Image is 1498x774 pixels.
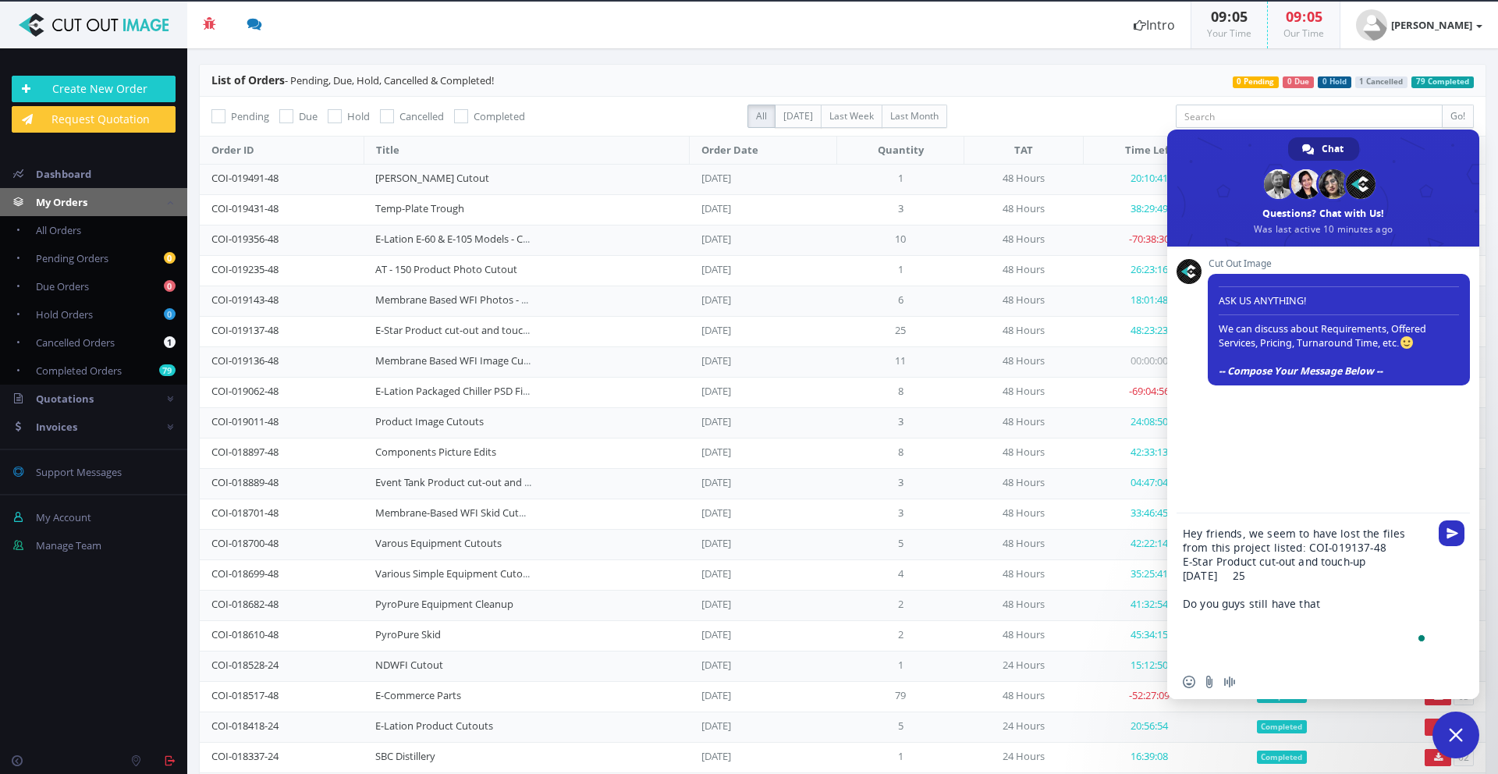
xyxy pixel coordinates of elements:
a: COI-018337-24 [211,749,279,763]
span: 79 Completed [1411,76,1474,88]
a: COI-018699-48 [211,566,279,580]
a: COI-018418-24 [211,719,279,733]
td: [DATE] [690,407,837,438]
th: Time Left [1083,137,1215,165]
td: 48:23:23 [1083,316,1215,346]
span: Due [299,109,318,123]
td: 48 Hours [964,225,1083,255]
td: -69:04:56 [1083,377,1215,407]
span: : [1226,7,1232,26]
small: Your Time [1207,27,1251,40]
span: Completed [474,109,525,123]
a: SBC Distillery [375,749,435,763]
td: 33:46:45 [1083,499,1215,529]
td: [DATE] [690,255,837,286]
td: 41:32:54 [1083,590,1215,620]
td: 25 [837,316,964,346]
span: Hold Orders [36,307,93,321]
td: 15:12:50 [1083,651,1215,681]
img: user_default.jpg [1356,9,1387,41]
a: COI-018528-24 [211,658,279,672]
td: 11 [837,346,964,377]
span: Dashboard [36,167,91,181]
a: COI-018610-48 [211,627,279,641]
td: 20:10:41 [1083,164,1215,194]
td: [DATE] [690,164,837,194]
b: 0 [164,252,176,264]
td: [DATE] [690,377,837,407]
span: Quantity [878,143,924,157]
td: 1 [837,255,964,286]
td: 16:39:08 [1083,742,1215,772]
a: COI-019011-48 [211,414,279,428]
a: Membrane Based WFI Image Cutouts [375,353,548,367]
span: Due Orders [36,279,89,293]
span: - Pending, Due, Hold, Cancelled & Completed! [211,73,494,87]
td: 24:08:50 [1083,407,1215,438]
a: COI-019062-48 [211,384,279,398]
td: 45:34:15 [1083,620,1215,651]
td: 24 Hours [964,742,1083,772]
span: Hold [347,109,370,123]
td: 18:01:48 [1083,286,1215,316]
span: Send [1439,520,1464,546]
a: COI-018889-48 [211,475,279,489]
td: 26:23:16 [1083,255,1215,286]
a: PyroPure Equipment Cleanup [375,597,513,611]
a: PyroPure Skid [375,627,441,641]
a: Varous Equipment Cutouts [375,536,502,550]
span: ASK US ANYTHING! We can discuss about Requirements, Offered Services, Pricing, Turnaround Time, etc. [1219,280,1459,378]
b: 1 [164,336,176,348]
td: [DATE] [690,651,837,681]
a: COI-019431-48 [211,201,279,215]
td: [DATE] [690,286,837,316]
td: 20:56:54 [1083,712,1215,742]
b: 79 [159,364,176,376]
td: -52:27:09 [1083,681,1215,712]
td: 79 [837,681,964,712]
td: 24 Hours [964,712,1083,742]
td: 35:25:41 [1083,559,1215,590]
span: My Orders [36,195,87,209]
td: [DATE] [690,316,837,346]
a: Temp-Plate Trough [375,201,464,215]
a: COI-019143-48 [211,293,279,307]
a: COI-018701-48 [211,506,279,520]
a: Chat [1288,137,1359,161]
td: 4 [837,559,964,590]
td: 8 [837,377,964,407]
td: 48 Hours [964,438,1083,468]
span: Cut Out Image [1208,258,1470,269]
span: Quotations [36,392,94,406]
td: 10 [837,225,964,255]
td: 48 Hours [964,316,1083,346]
td: [DATE] [690,559,837,590]
td: 48 Hours [964,468,1083,499]
th: Order ID [200,137,364,165]
img: Cut Out Image [12,13,176,37]
a: COI-019491-48 [211,171,279,185]
span: : [1301,7,1307,26]
span: 1 Cancelled [1355,76,1408,88]
td: 48 Hours [964,346,1083,377]
a: COI-018700-48 [211,536,279,550]
span: Send a file [1203,676,1216,688]
td: 48 Hours [964,681,1083,712]
span: Cancelled Orders [36,336,115,350]
a: COI-019356-48 [211,232,279,246]
a: Close chat [1432,712,1479,758]
td: 48 Hours [964,255,1083,286]
td: 3 [837,499,964,529]
a: E-Lation Product Cutouts [375,719,493,733]
span: Insert an emoji [1183,676,1195,688]
td: 38:29:49 [1083,194,1215,225]
td: [DATE] [690,225,837,255]
td: 5 [837,529,964,559]
textarea: To enrich screen reader interactions, please activate Accessibility in Grammarly extension settings [1183,513,1432,665]
td: 48 Hours [964,499,1083,529]
td: 42:22:14 [1083,529,1215,559]
td: [DATE] [690,681,837,712]
span: 05 [1307,7,1322,26]
small: Our Time [1283,27,1324,40]
label: Last Month [882,105,947,128]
